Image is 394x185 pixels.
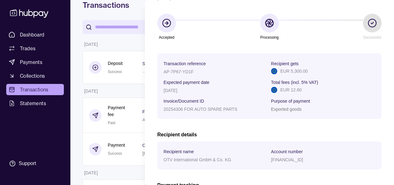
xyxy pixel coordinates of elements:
p: EUR 5,300.00 [280,68,308,75]
p: Recipient name [164,149,194,154]
img: eu [271,87,277,93]
p: Transaction reference [164,61,206,66]
p: AP-7P67-YD1F [164,69,193,74]
p: Processing [260,34,278,41]
p: Invoice/Document ID [164,99,204,104]
p: [FINANCIAL_ID] [271,157,303,162]
img: eu [271,68,277,74]
p: OTV International GmbH & Co. KG [164,157,231,162]
p: Recipient gets [271,61,299,66]
p: 20254306 FOR AUTO SPARE PARTS [164,107,237,112]
p: [DATE] [164,88,177,93]
p: Total fees (incl. 5% VAT) [271,80,318,85]
p: Exported goods [271,107,301,112]
p: Accepted [159,34,174,41]
h2: Recipient details [157,131,382,138]
p: Purpose of payment [271,99,310,104]
p: EUR 12.60 [280,86,301,93]
p: Account number [271,149,303,154]
p: Successful [363,34,381,41]
p: Expected payment date [164,80,209,85]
